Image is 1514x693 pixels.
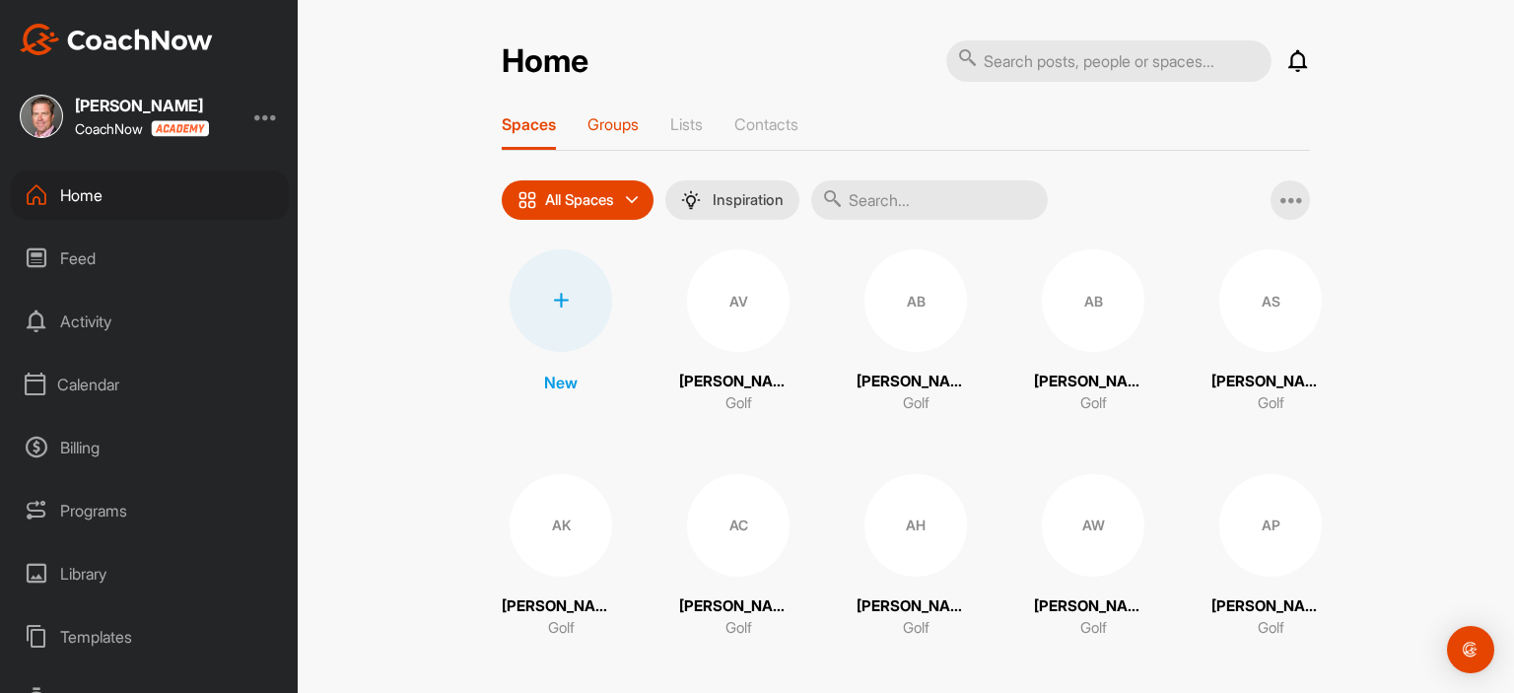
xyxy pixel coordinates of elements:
img: CoachNow acadmey [151,120,209,137]
p: [PERSON_NAME] [679,595,797,618]
div: CoachNow [75,120,209,137]
a: AS[PERSON_NAME]Golf [1211,249,1330,415]
div: Billing [11,423,289,472]
a: AB[PERSON_NAME]Golf [857,249,975,415]
p: [PERSON_NAME] [502,595,620,618]
div: AS [1219,249,1322,352]
p: [PERSON_NAME] [1211,371,1330,393]
div: Home [11,171,289,220]
img: menuIcon [681,190,701,210]
img: square_abdfdf2b4235f0032e8ef9e906cebb3a.jpg [20,95,63,138]
div: AP [1219,474,1322,577]
img: icon [517,190,537,210]
p: Golf [725,617,752,640]
a: AK[PERSON_NAME]Golf [502,474,620,640]
p: [PERSON_NAME] [679,371,797,393]
div: Templates [11,612,289,661]
p: Golf [1080,392,1107,415]
div: Calendar [11,360,289,409]
p: [PERSON_NAME] [857,371,975,393]
div: AB [1042,249,1144,352]
p: Contacts [734,114,798,134]
input: Search posts, people or spaces... [946,40,1272,82]
div: Open Intercom Messenger [1447,626,1494,673]
a: AH[PERSON_NAME]Golf [857,474,975,640]
p: Golf [1258,617,1284,640]
div: AC [687,474,790,577]
p: [PERSON_NAME] [1034,371,1152,393]
img: CoachNow [20,24,213,55]
p: [PERSON_NAME] [1211,595,1330,618]
div: [PERSON_NAME] [75,98,209,113]
p: Inspiration [713,192,784,208]
div: AH [864,474,967,577]
div: Programs [11,486,289,535]
a: AV[PERSON_NAME]Golf [679,249,797,415]
a: AB[PERSON_NAME]Golf [1034,249,1152,415]
p: New [544,371,578,394]
h2: Home [502,42,588,81]
p: Groups [587,114,639,134]
p: Golf [1080,617,1107,640]
div: AB [864,249,967,352]
p: All Spaces [545,192,614,208]
p: Lists [670,114,703,134]
div: Feed [11,234,289,283]
p: Golf [903,392,929,415]
div: Activity [11,297,289,346]
p: [PERSON_NAME] [857,595,975,618]
div: AW [1042,474,1144,577]
p: Golf [1258,392,1284,415]
div: Library [11,549,289,598]
div: AV [687,249,790,352]
p: Spaces [502,114,556,134]
p: [PERSON_NAME] [1034,595,1152,618]
div: AK [510,474,612,577]
p: Golf [548,617,575,640]
p: Golf [725,392,752,415]
input: Search... [811,180,1048,220]
a: AP[PERSON_NAME]Golf [1211,474,1330,640]
p: Golf [903,617,929,640]
a: AW[PERSON_NAME]Golf [1034,474,1152,640]
a: AC[PERSON_NAME]Golf [679,474,797,640]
